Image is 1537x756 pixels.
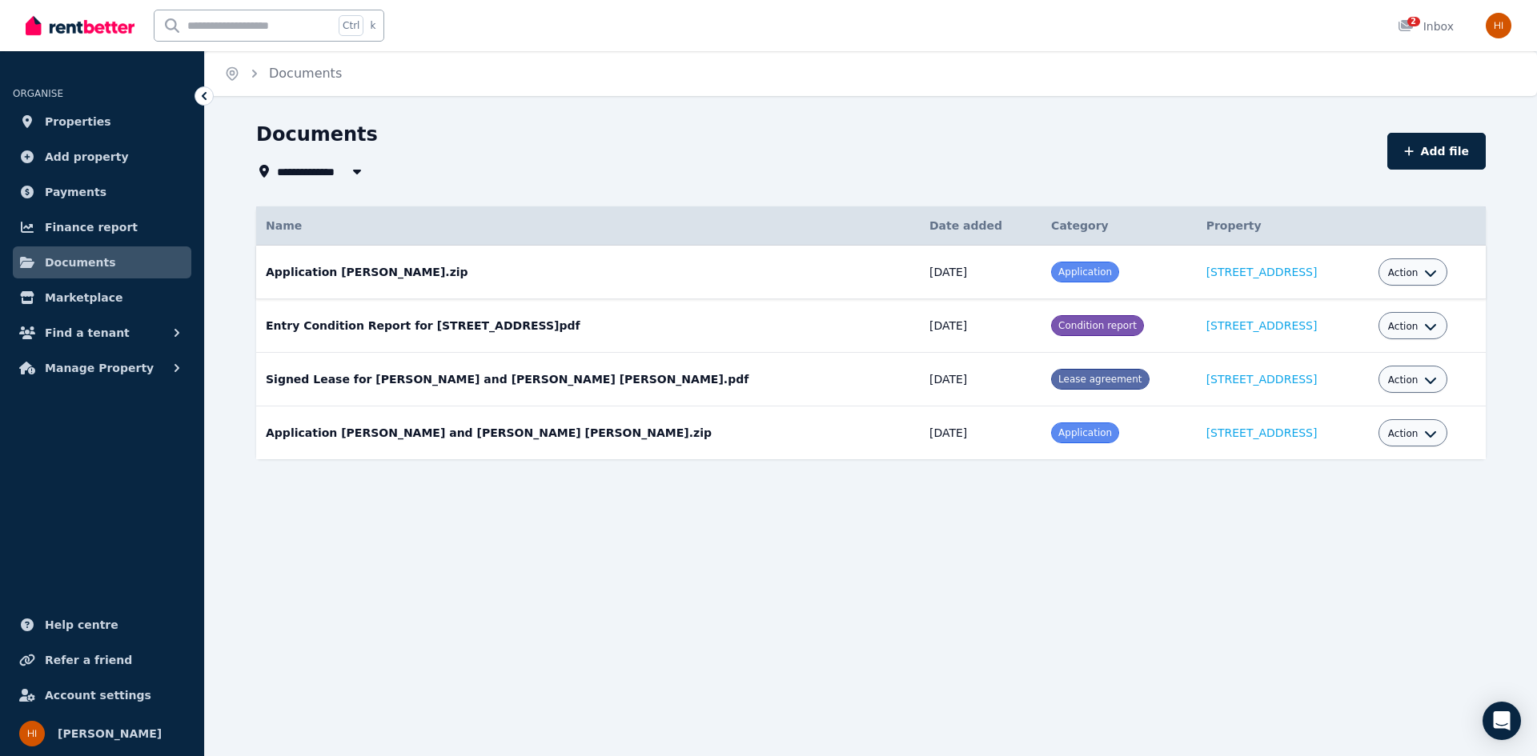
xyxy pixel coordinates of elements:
[13,282,191,314] a: Marketplace
[58,724,162,743] span: [PERSON_NAME]
[1388,374,1438,386] button: Action
[45,288,122,307] span: Marketplace
[13,211,191,243] a: Finance report
[45,650,132,670] span: Refer a friend
[1388,266,1438,279] button: Action
[13,141,191,173] a: Add property
[45,147,129,166] span: Add property
[13,317,191,349] button: Find a tenant
[1388,374,1419,386] span: Action
[269,66,342,81] a: Documents
[13,352,191,384] button: Manage Property
[1388,427,1419,440] span: Action
[1041,206,1197,246] th: Category
[13,176,191,208] a: Payments
[45,615,118,634] span: Help centre
[1058,266,1112,278] span: Application
[13,679,191,711] a: Account settings
[45,112,111,131] span: Properties
[1206,426,1318,439] a: [STREET_ADDRESS]
[26,14,134,38] img: RentBetter
[1197,206,1369,246] th: Property
[920,353,1041,406] td: [DATE]
[1388,266,1419,279] span: Action
[13,609,191,641] a: Help centre
[45,253,116,272] span: Documents
[256,299,920,353] td: Entry Condition Report for [STREET_ADDRESS]pdf
[1058,427,1112,438] span: Application
[45,323,130,342] span: Find a tenant
[13,246,191,278] a: Documents
[1206,266,1318,278] a: [STREET_ADDRESS]
[256,246,920,299] td: Application [PERSON_NAME].zip
[13,106,191,138] a: Properties
[45,182,106,202] span: Payments
[1387,133,1486,170] button: Add file
[339,15,363,36] span: Ctrl
[256,122,378,147] h1: Documents
[45,686,151,705] span: Account settings
[1058,320,1137,331] span: Condition report
[13,644,191,676] a: Refer a friend
[1206,319,1318,332] a: [STREET_ADDRESS]
[1388,427,1438,440] button: Action
[1483,702,1521,740] div: Open Intercom Messenger
[13,88,63,99] span: ORGANISE
[1058,374,1142,385] span: Lease agreement
[370,19,375,32] span: k
[256,406,920,460] td: Application [PERSON_NAME] and [PERSON_NAME] [PERSON_NAME].zip
[45,358,154,378] span: Manage Property
[920,246,1041,299] td: [DATE]
[1407,17,1420,26] span: 2
[45,218,138,237] span: Finance report
[1398,18,1454,34] div: Inbox
[920,406,1041,460] td: [DATE]
[1206,373,1318,386] a: [STREET_ADDRESS]
[205,51,361,96] nav: Breadcrumb
[920,299,1041,353] td: [DATE]
[1388,320,1419,333] span: Action
[19,721,45,746] img: Hasan Imtiaz Ahamed
[920,206,1041,246] th: Date added
[1486,13,1511,38] img: Hasan Imtiaz Ahamed
[256,353,920,406] td: Signed Lease for [PERSON_NAME] and [PERSON_NAME] [PERSON_NAME].pdf
[266,219,302,232] span: Name
[1388,320,1438,333] button: Action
